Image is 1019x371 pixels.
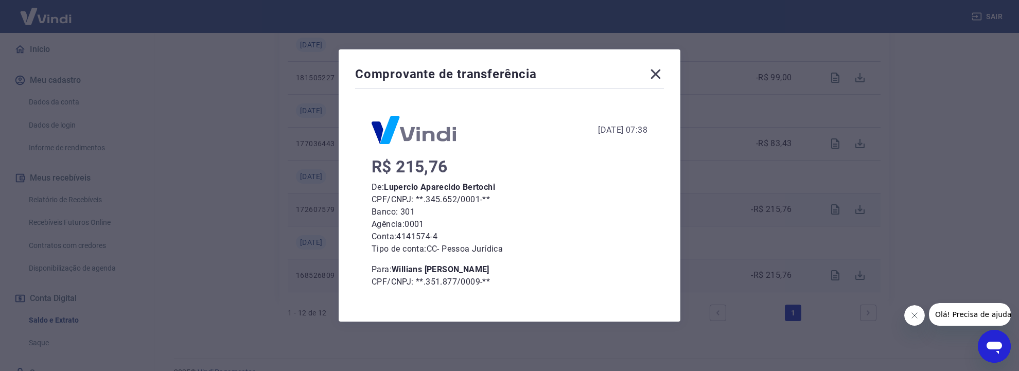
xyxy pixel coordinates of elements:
span: R$ 215,76 [372,157,448,176]
p: Para: [372,263,647,276]
p: Tipo de conta: CC - Pessoa Jurídica [372,243,647,255]
div: Comprovante de transferência [355,66,664,86]
b: Lupercio Aparecido Bertochi [384,182,495,192]
p: Conta: 4141574-4 [372,231,647,243]
p: Agência: 0001 [372,218,647,231]
div: [DATE] 07:38 [598,124,647,136]
iframe: Fechar mensagem [904,305,925,326]
span: Olá! Precisa de ajuda? [6,7,86,15]
p: CPF/CNPJ: **.351.877/0009-** [372,276,647,288]
iframe: Botão para abrir a janela de mensagens [978,330,1011,363]
iframe: Mensagem da empresa [929,303,1011,326]
img: Logo [372,116,456,144]
p: Banco: 301 [372,206,647,218]
p: De: [372,181,647,193]
b: Willians [PERSON_NAME] [392,264,489,274]
p: CPF/CNPJ: **.345.652/0001-** [372,193,647,206]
